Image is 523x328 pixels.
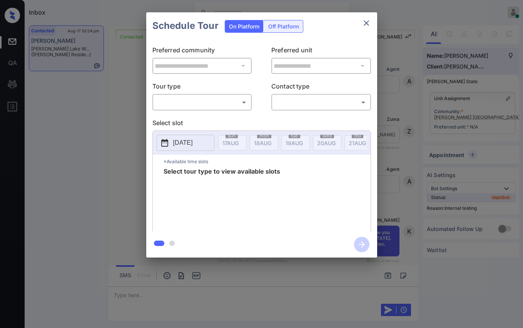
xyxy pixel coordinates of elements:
button: close [359,15,374,31]
p: Select slot [152,118,371,131]
p: *Available time slots [164,155,371,168]
h2: Schedule Tour [146,12,225,39]
p: Contact type [271,82,371,94]
div: Off Platform [264,20,303,32]
div: On Platform [225,20,263,32]
button: [DATE] [157,135,214,151]
span: Select tour type to view available slots [164,168,280,230]
p: Preferred unit [271,45,371,58]
p: Tour type [152,82,252,94]
p: Preferred community [152,45,252,58]
p: [DATE] [173,138,193,147]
